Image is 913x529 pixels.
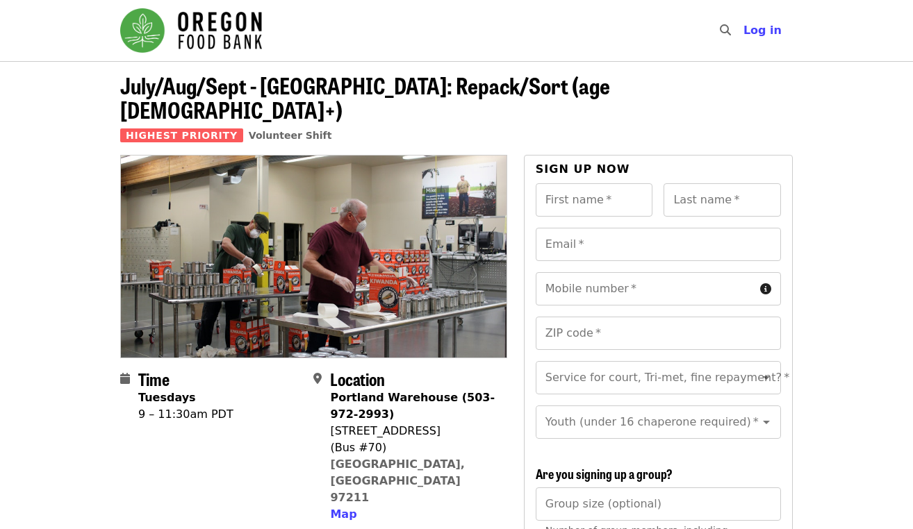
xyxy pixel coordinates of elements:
button: Log in [732,17,793,44]
span: Highest Priority [120,128,243,142]
i: map-marker-alt icon [313,372,322,385]
img: July/Aug/Sept - Portland: Repack/Sort (age 16+) organized by Oregon Food Bank [121,156,507,357]
span: July/Aug/Sept - [GEOGRAPHIC_DATA]: Repack/Sort (age [DEMOGRAPHIC_DATA]+) [120,69,610,126]
i: circle-info icon [760,283,771,296]
input: ZIP code [536,317,781,350]
strong: Portland Warehouse (503-972-2993) [330,391,495,421]
button: Open [757,368,776,387]
span: Time [138,367,170,391]
i: calendar icon [120,372,130,385]
input: Last name [664,183,781,217]
a: Volunteer Shift [249,130,332,141]
input: Email [536,228,781,261]
div: [STREET_ADDRESS] [330,423,495,439]
button: Open [757,412,776,432]
div: (Bus #70) [330,439,495,456]
input: [object Object] [536,487,781,521]
input: Mobile number [536,272,755,305]
a: [GEOGRAPHIC_DATA], [GEOGRAPHIC_DATA] 97211 [330,457,465,504]
strong: Tuesdays [138,391,196,404]
span: Are you signing up a group? [536,464,673,482]
span: Location [330,367,385,391]
input: Search [739,14,750,47]
i: search icon [720,24,731,37]
img: Oregon Food Bank - Home [120,8,262,53]
span: Log in [743,24,782,37]
span: Map [330,507,356,521]
input: First name [536,183,653,217]
button: Map [330,506,356,523]
div: 9 – 11:30am PDT [138,406,233,423]
span: Sign up now [536,162,630,176]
